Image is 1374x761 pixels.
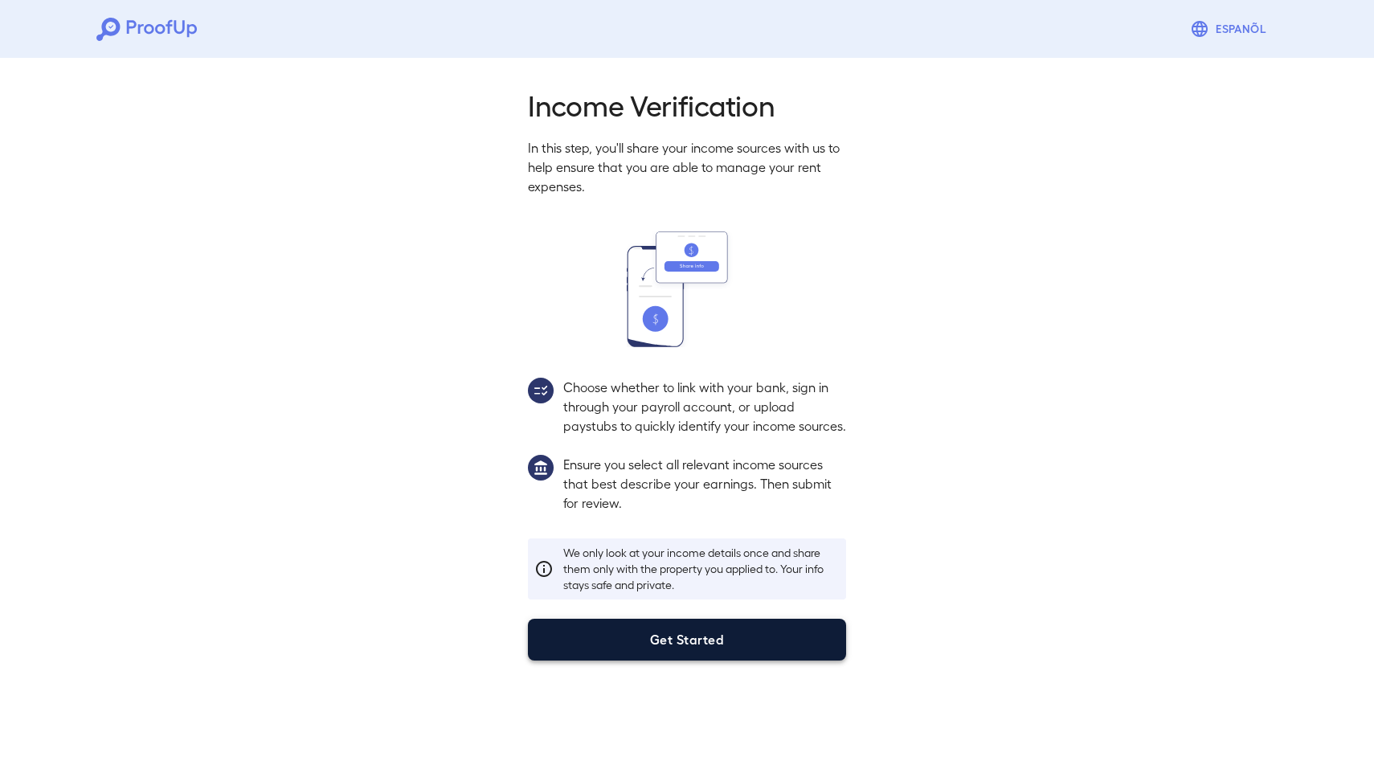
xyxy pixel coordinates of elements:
[563,455,846,513] p: Ensure you select all relevant income sources that best describe your earnings. Then submit for r...
[528,619,846,661] button: Get Started
[563,378,846,436] p: Choose whether to link with your bank, sign in through your payroll account, or upload paystubs t...
[1184,13,1278,45] button: Espanõl
[528,138,846,196] p: In this step, you'll share your income sources with us to help ensure that you are able to manage...
[528,378,554,403] img: group2.svg
[627,231,747,347] img: transfer_money.svg
[563,545,840,593] p: We only look at your income details once and share them only with the property you applied to. Yo...
[528,87,846,122] h2: Income Verification
[528,455,554,481] img: group1.svg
